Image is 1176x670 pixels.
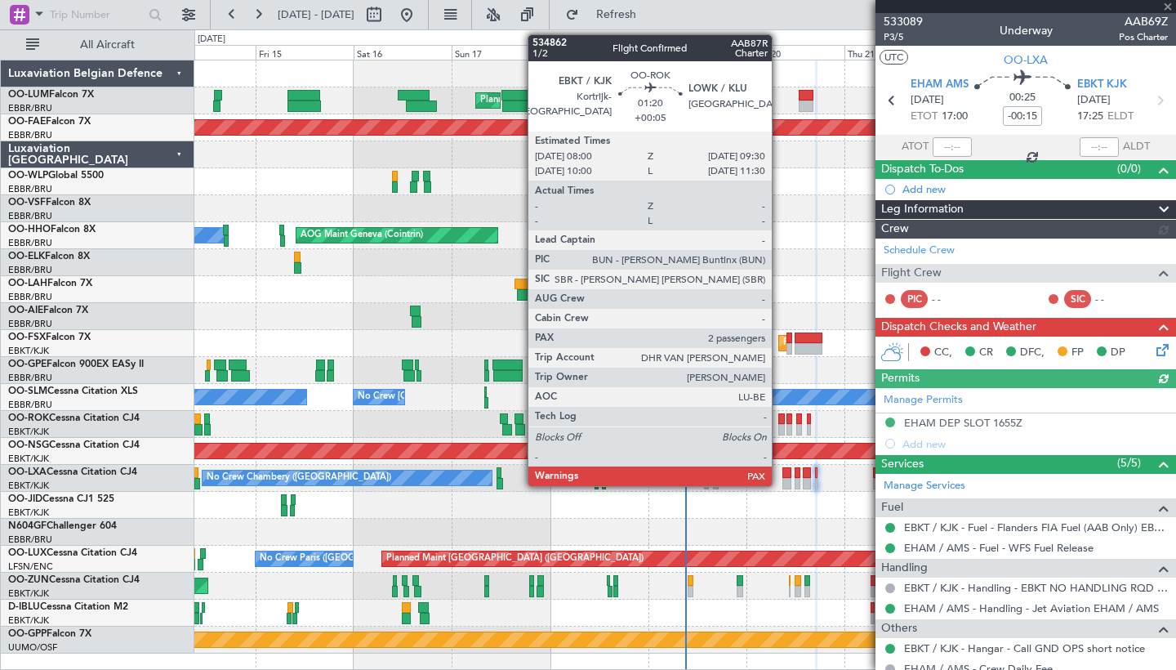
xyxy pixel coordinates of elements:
span: [DATE] [1077,92,1111,109]
span: OO-WLP [8,171,48,181]
a: EBKT/KJK [8,480,49,492]
span: 17:00 [942,109,968,125]
a: OO-LAHFalcon 7X [8,279,92,288]
span: CC, [934,345,952,361]
a: EBBR/BRU [8,399,52,411]
span: 533089 [884,13,923,30]
div: Planned Maint [GEOGRAPHIC_DATA] ([GEOGRAPHIC_DATA]) [386,547,644,571]
a: EBKT / KJK - Fuel - Flanders FIA Fuel (AAB Only) EBKT / KJK [904,520,1168,534]
a: OO-GPPFalcon 7X [8,629,91,639]
span: OO-LXA [8,467,47,477]
span: OO-VSF [8,198,46,208]
span: Fuel [881,498,903,517]
span: OO-ROK [8,413,49,423]
a: N604GFChallenger 604 [8,521,117,531]
span: OO-GPP [8,629,47,639]
a: D-IBLUCessna Citation M2 [8,602,128,612]
span: EBKT KJK [1077,77,1127,93]
span: DFC, [1020,345,1045,361]
div: Thu 21 [844,45,942,60]
a: OO-ZUNCessna Citation CJ4 [8,575,140,585]
span: [DATE] [911,92,944,109]
div: A/C Unavailable [GEOGRAPHIC_DATA] [555,385,719,409]
a: OO-JIDCessna CJ1 525 [8,494,114,504]
a: EBKT / KJK - Handling - EBKT NO HANDLING RQD FOR CJ [904,581,1168,595]
a: EHAM / AMS - Handling - Jet Aviation EHAM / AMS [904,601,1159,615]
span: OO-JID [8,494,42,504]
a: OO-HHOFalcon 8X [8,225,96,234]
a: EHAM / AMS - Fuel - WFS Fuel Release [904,541,1094,555]
a: OO-LUMFalcon 7X [8,90,94,100]
div: A/C Unavailable [GEOGRAPHIC_DATA] ([GEOGRAPHIC_DATA] National) [653,466,956,490]
span: Refresh [582,9,651,20]
span: AAB69Z [1119,13,1168,30]
div: Planned Maint Kortrijk-[GEOGRAPHIC_DATA] [783,331,973,355]
a: EBBR/BRU [8,237,52,249]
span: OO-LXA [1004,51,1048,69]
a: UUMO/OSF [8,641,57,654]
span: Pos Charter [1119,30,1168,44]
div: [DATE] [198,33,225,47]
a: EBBR/BRU [8,183,52,195]
a: EBBR/BRU [8,102,52,114]
a: EBBR/BRU [8,210,52,222]
span: ELDT [1107,109,1134,125]
span: 00:25 [1009,90,1036,106]
span: All Aircraft [42,39,172,51]
span: OO-GPE [8,360,47,369]
a: OO-WLPGlobal 5500 [8,171,104,181]
span: Handling [881,559,928,578]
span: ALDT [1123,139,1150,155]
a: EBKT/KJK [8,453,49,465]
span: Services [881,455,924,474]
span: CR [979,345,993,361]
span: EHAM AMS [911,77,969,93]
span: OO-LUM [8,90,49,100]
a: EBKT / KJK - Hangar - Call GND OPS short notice [904,641,1145,655]
a: OO-GPEFalcon 900EX EASy II [8,360,144,369]
span: Dispatch Checks and Weather [881,318,1036,337]
span: (0/0) [1117,160,1141,177]
button: All Aircraft [18,32,177,58]
span: 17:25 [1077,109,1103,125]
span: Leg Information [881,200,964,219]
a: Manage Services [884,478,965,494]
span: OO-HHO [8,225,51,234]
a: EBBR/BRU [8,264,52,276]
div: No Crew Paris ([GEOGRAPHIC_DATA]) [260,547,421,571]
span: Others [881,619,917,638]
div: AOG Maint Geneva (Cointrin) [301,223,423,248]
div: Sun 17 [452,45,550,60]
div: Fri 15 [256,45,354,60]
span: DP [1111,345,1125,361]
a: EBKT/KJK [8,614,49,627]
a: EBBR/BRU [8,372,52,384]
span: OO-LAH [8,279,47,288]
div: Wed 20 [746,45,844,60]
a: EBKT/KJK [8,507,49,519]
button: Refresh [558,2,656,28]
a: LFSN/ENC [8,561,53,573]
span: OO-FAE [8,117,46,127]
span: OO-NSG [8,440,49,450]
a: EBKT/KJK [8,426,49,438]
span: D-IBLU [8,602,40,612]
a: OO-LUXCessna Citation CJ4 [8,548,137,558]
div: No Crew [GEOGRAPHIC_DATA] ([GEOGRAPHIC_DATA] National) [358,385,631,409]
a: OO-AIEFalcon 7X [8,306,88,315]
a: OO-LXACessna Citation CJ4 [8,467,137,477]
button: UTC [880,50,908,65]
span: OO-ZUN [8,575,49,585]
div: Sat 16 [354,45,452,60]
span: ATOT [902,139,929,155]
div: Mon 18 [550,45,648,60]
span: (5/5) [1117,454,1141,471]
span: OO-ELK [8,252,45,261]
a: OO-NSGCessna Citation CJ4 [8,440,140,450]
a: OO-SLMCessna Citation XLS [8,386,138,396]
span: ETOT [911,109,938,125]
a: EBBR/BRU [8,318,52,330]
span: OO-FSX [8,333,46,342]
span: Dispatch To-Dos [881,160,964,179]
a: OO-FAEFalcon 7X [8,117,91,127]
